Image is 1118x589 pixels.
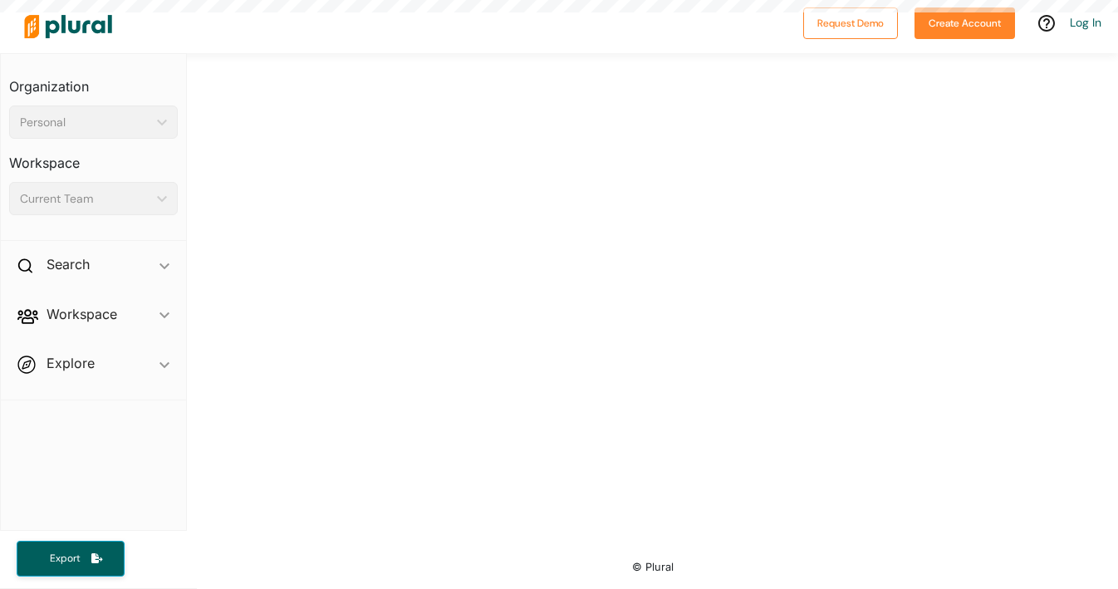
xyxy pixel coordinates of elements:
[9,139,178,175] h3: Workspace
[915,13,1015,31] a: Create Account
[38,552,91,566] span: Export
[47,255,90,273] h2: Search
[803,13,898,31] a: Request Demo
[803,7,898,39] button: Request Demo
[20,114,150,131] div: Personal
[20,190,150,208] div: Current Team
[915,7,1015,39] button: Create Account
[9,62,178,99] h3: Organization
[17,541,125,577] button: Export
[632,561,674,573] small: © Plural
[1070,15,1101,30] a: Log In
